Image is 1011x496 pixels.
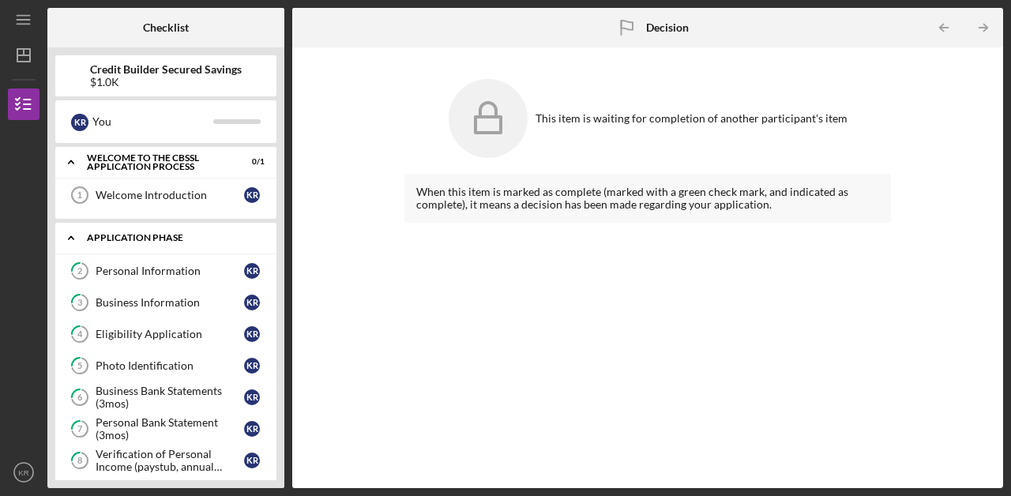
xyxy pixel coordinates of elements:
b: Checklist [143,21,189,34]
tspan: 3 [77,298,82,308]
text: KR [18,468,28,477]
tspan: 4 [77,329,83,340]
a: 5Photo IdentificationKR [63,350,269,381]
div: Personal Information [96,265,244,277]
a: 8Verification of Personal Income (paystub, annual benefits letter, etc)KR [63,445,269,476]
div: K R [244,421,260,437]
b: Decision [646,21,689,34]
tspan: 5 [77,361,82,371]
tspan: 1 [77,190,82,200]
b: Credit Builder Secured Savings [90,63,242,76]
div: K R [244,326,260,342]
div: K R [244,358,260,374]
div: You [92,108,213,135]
tspan: 2 [77,266,82,276]
div: This item is waiting for completion of another participant's item [536,112,848,125]
tspan: 6 [77,393,83,403]
div: K R [244,453,260,468]
a: 4Eligibility ApplicationKR [63,318,269,350]
div: Welcome to the CBSSL Application Process [87,153,225,171]
a: 1Welcome IntroductionKR [63,179,269,211]
div: K R [244,295,260,310]
a: 7Personal Bank Statement (3mos)KR [63,413,269,445]
div: Photo Identification [96,359,244,372]
button: KR [8,457,39,488]
div: K R [71,114,88,131]
div: Application Phase [87,233,257,242]
tspan: 8 [77,456,82,466]
a: 6Business Bank Statements (3mos)KR [63,381,269,413]
div: Verification of Personal Income (paystub, annual benefits letter, etc) [96,448,244,473]
a: 2Personal InformationKR [63,255,269,287]
a: 3Business InformationKR [63,287,269,318]
div: 0 / 1 [236,157,265,167]
div: When this item is marked as complete (marked with a green check mark, and indicated as complete),... [404,174,891,223]
div: Business Bank Statements (3mos) [96,385,244,410]
div: K R [244,187,260,203]
div: $1.0K [90,76,242,88]
div: Welcome Introduction [96,189,244,201]
tspan: 7 [77,424,83,434]
div: Business Information [96,296,244,309]
div: K R [244,389,260,405]
div: Personal Bank Statement (3mos) [96,416,244,442]
div: Eligibility Application [96,328,244,340]
div: K R [244,263,260,279]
